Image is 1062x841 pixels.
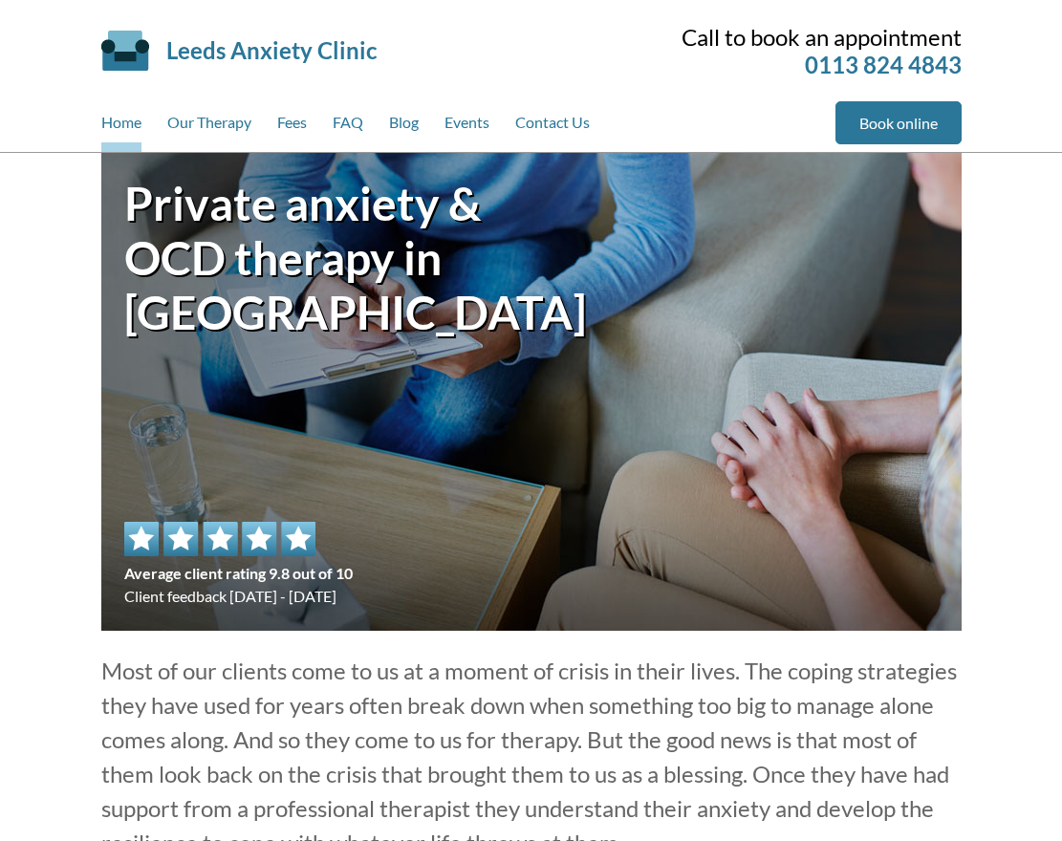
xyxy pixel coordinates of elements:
[124,562,353,585] span: Average client rating 9.8 out of 10
[166,36,377,64] a: Leeds Anxiety Clinic
[124,522,315,556] img: 5 star rating
[101,101,141,152] a: Home
[515,101,590,152] a: Contact Us
[277,101,307,152] a: Fees
[124,522,353,608] div: Client feedback [DATE] - [DATE]
[124,176,531,339] h1: Private anxiety & OCD therapy in [GEOGRAPHIC_DATA]
[835,101,962,144] a: Book online
[444,101,489,152] a: Events
[167,101,251,152] a: Our Therapy
[333,101,363,152] a: FAQ
[805,51,962,78] a: 0113 824 4843
[389,101,419,152] a: Blog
